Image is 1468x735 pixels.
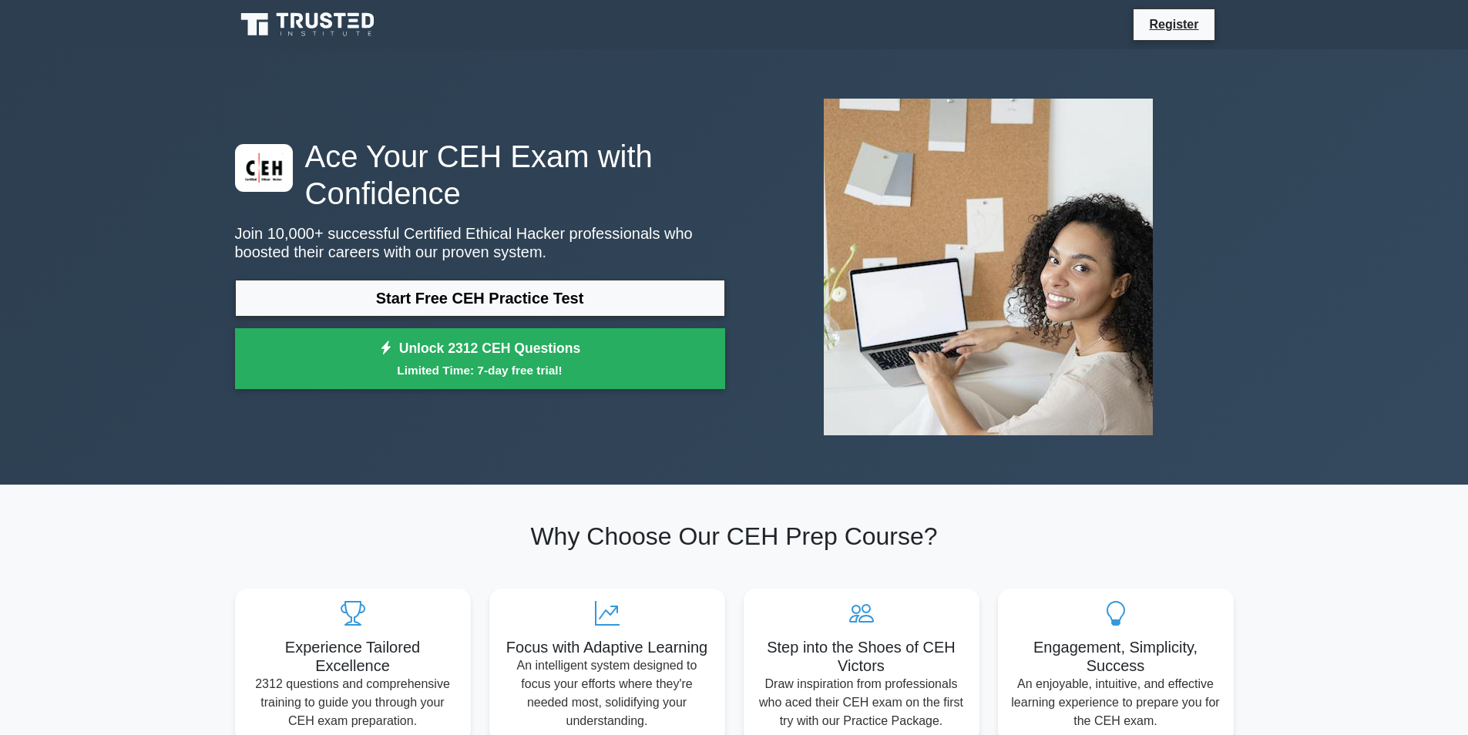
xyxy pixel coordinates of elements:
[235,328,725,390] a: Unlock 2312 CEH QuestionsLimited Time: 7-day free trial!
[247,675,459,730] p: 2312 questions and comprehensive training to guide you through your CEH exam preparation.
[756,675,967,730] p: Draw inspiration from professionals who aced their CEH exam on the first try with our Practice Pa...
[254,361,706,379] small: Limited Time: 7-day free trial!
[235,224,725,261] p: Join 10,000+ successful Certified Ethical Hacker professionals who boosted their careers with our...
[1140,15,1208,34] a: Register
[502,638,713,656] h5: Focus with Adaptive Learning
[756,638,967,675] h5: Step into the Shoes of CEH Victors
[235,280,725,317] a: Start Free CEH Practice Test
[247,638,459,675] h5: Experience Tailored Excellence
[235,522,1234,551] h2: Why Choose Our CEH Prep Course?
[1010,675,1221,730] p: An enjoyable, intuitive, and effective learning experience to prepare you for the CEH exam.
[1010,638,1221,675] h5: Engagement, Simplicity, Success
[235,138,725,212] h1: Ace Your CEH Exam with Confidence
[502,656,713,730] p: An intelligent system designed to focus your efforts where they're needed most, solidifying your ...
